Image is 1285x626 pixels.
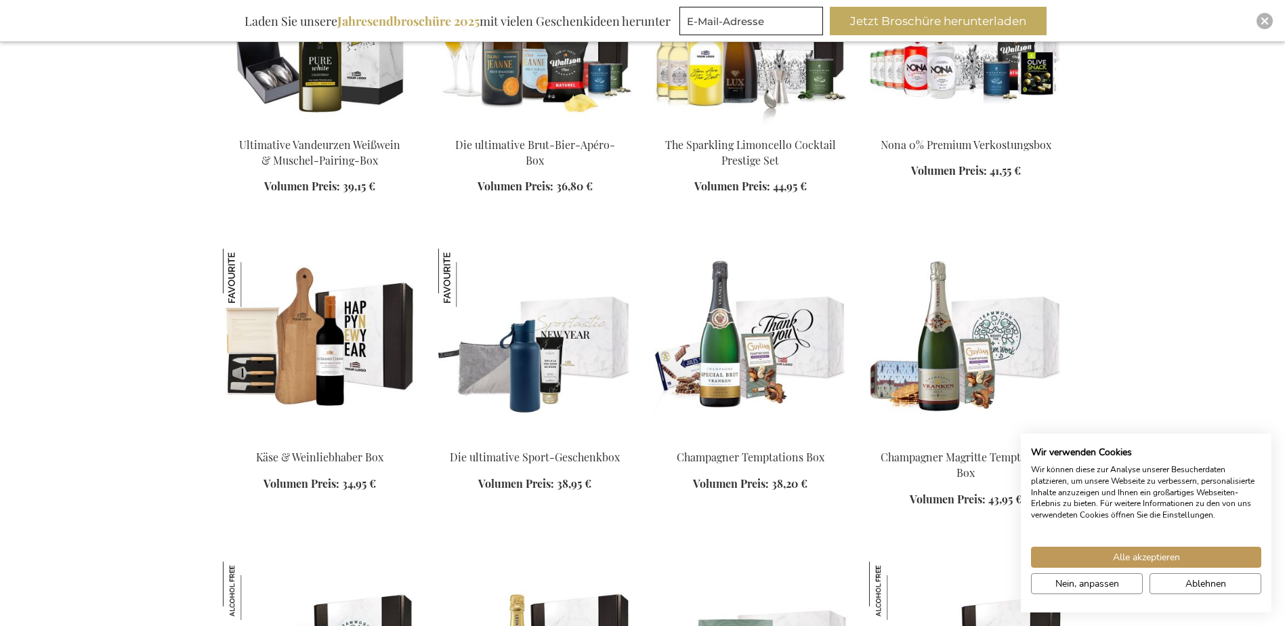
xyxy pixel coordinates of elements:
[343,179,375,193] span: 39,15 €
[223,433,417,446] a: Cheese & Wine Lovers Box Käse & Weinliebhaber Box
[239,138,400,167] a: Ultimative Vandeurzen Weißwein & Muschel-Pairing-Box
[556,179,593,193] span: 36,80 €
[830,7,1047,35] button: Jetzt Broschüre herunterladen
[679,7,827,39] form: marketing offers and promotions
[342,476,376,491] span: 34,95 €
[1113,550,1180,564] span: Alle akzeptieren
[256,450,383,464] a: Käse & Weinliebhaber Box
[665,138,836,167] a: The Sparkling Limoncello Cocktail Prestige Set
[679,7,823,35] input: E-Mail-Adresse
[654,121,847,133] a: The Sparkling Limoncello Cocktail Prestige Set
[438,249,497,307] img: Die ultimative Sport-Geschenkbox
[455,138,615,167] a: Die ultimative Brut-Bier-Apéro-Box
[438,249,632,438] img: The Ultimate Sport Gift Box
[1150,573,1261,594] button: Alle verweigern cookies
[1031,464,1261,521] p: Wir können diese zur Analyse unserer Besucherdaten platzieren, um unsere Webseite zu verbessern, ...
[911,163,1021,179] a: Volumen Preis: 41,55 €
[869,121,1063,133] a: Nona 0% Premium Tasting box Nona 0% Premium Verkostungsbox
[1261,17,1269,25] img: Close
[988,492,1022,506] span: 43,95 €
[450,450,620,464] a: Die ultimative Sport-Geschenkbox
[238,7,677,35] div: Laden Sie unsere mit vielen Geschenkideen herunter
[869,249,1063,438] img: Champagne Margritte Temptations Box
[773,179,807,193] span: 44,95 €
[1031,446,1261,459] h2: Wir verwenden Cookies
[693,476,769,491] span: Volumen Preis:
[677,450,824,464] a: Champagner Temptations Box
[438,433,632,446] a: The Ultimate Sport Gift Box Die ultimative Sport-Geschenkbox
[881,450,1051,480] a: Champagner Magritte Temptations Box
[223,249,417,438] img: Cheese & Wine Lovers Box
[1257,13,1273,29] div: Close
[990,163,1021,178] span: 41,55 €
[264,476,376,492] a: Volumen Preis: 34,95 €
[264,476,339,491] span: Volumen Preis:
[557,476,591,491] span: 38,95 €
[694,179,770,193] span: Volumen Preis:
[1031,573,1143,594] button: cookie Einstellungen anpassen
[478,476,591,492] a: Volumen Preis: 38,95 €
[1031,547,1261,568] button: Akzeptieren Sie alle cookies
[223,249,281,307] img: Käse & Weinliebhaber Box
[264,179,375,194] a: Volumen Preis: 39,15 €
[223,121,417,133] a: Ultimate Vandeurzen White Wine & Mussel Pairing Box Ultimative Vandeurzen Weißwein & Muschel-Pair...
[881,138,1051,152] a: Nona 0% Premium Verkostungsbox
[869,562,927,620] img: NONA 0% Spritz Premium Set
[693,476,807,492] a: Volumen Preis: 38,20 €
[910,492,1022,507] a: Volumen Preis: 43,95 €
[654,249,847,438] img: Champagner Temptations Box
[869,433,1063,446] a: Champagne Margritte Temptations Box
[694,179,807,194] a: Volumen Preis: 44,95 €
[654,433,847,446] a: Champagner Temptations Box
[264,179,340,193] span: Volumen Preis:
[478,476,554,491] span: Volumen Preis:
[910,492,986,506] span: Volumen Preis:
[772,476,807,491] span: 38,20 €
[1055,577,1119,591] span: Nein, anpassen
[337,13,480,29] b: Jahresendbroschüre 2025
[478,179,593,194] a: Volumen Preis: 36,80 €
[438,121,632,133] a: Die ultimative Champagner-Bier-Apéro-Box
[911,163,987,178] span: Volumen Preis:
[1185,577,1226,591] span: Ablehnen
[478,179,553,193] span: Volumen Preis:
[223,562,281,620] img: Gimber Süßes & Schokolade Geschenkset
